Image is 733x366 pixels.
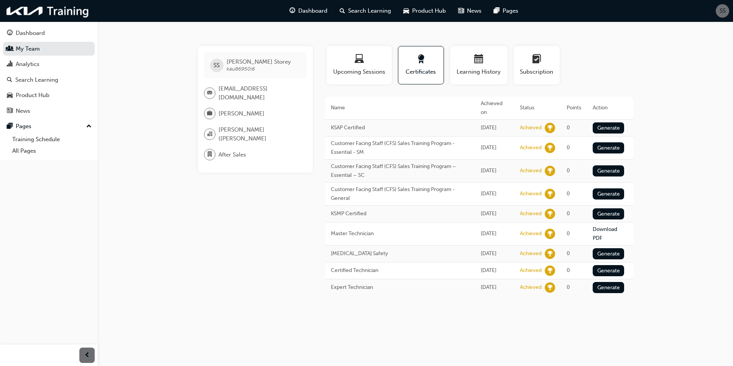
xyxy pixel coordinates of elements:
[325,279,475,296] td: Expert Technician
[16,29,45,38] div: Dashboard
[219,125,301,143] span: [PERSON_NAME] ([PERSON_NAME]
[520,284,542,291] div: Achieved
[545,189,555,199] span: learningRecordVerb_ACHIEVE-icon
[481,144,496,151] span: Tue Nov 26 2024 13:10:36 GMT+0800 (Australian Western Standard Time)
[3,73,95,87] a: Search Learning
[3,119,95,134] button: Pages
[16,60,39,69] div: Analytics
[298,7,327,15] span: Dashboard
[593,265,624,276] button: Generate
[325,246,475,262] td: [MEDICAL_DATA] Safety
[520,210,542,218] div: Achieved
[7,30,13,37] span: guage-icon
[567,230,570,237] span: 0
[519,68,554,76] span: Subscription
[514,97,561,120] th: Status
[532,54,541,65] span: learningplan-icon
[325,206,475,223] td: KSMP Certified
[520,230,542,237] div: Achieved
[545,282,555,293] span: learningRecordVerb_ACHIEVE-icon
[348,7,391,15] span: Search Learning
[567,144,570,151] span: 0
[481,284,496,290] span: Mon Oct 16 2023 12:14:36 GMT+0800 (Australian Western Standard Time)
[340,6,345,16] span: search-icon
[404,68,438,76] span: Certificates
[207,88,212,98] span: email-icon
[587,97,633,120] th: Action
[593,282,624,293] button: Generate
[467,7,482,15] span: News
[593,165,624,176] button: Generate
[481,250,496,257] span: Wed Oct 09 2024 16:19:14 GMT+0800 (Australian Western Standard Time)
[520,267,542,274] div: Achieved
[227,58,291,65] span: [PERSON_NAME] Storey
[520,144,542,152] div: Achieved
[567,250,570,257] span: 0
[16,107,30,115] div: News
[7,61,13,68] span: chart-icon
[325,223,475,246] td: Master Technician
[450,46,508,84] button: Learning History
[7,108,13,115] span: news-icon
[3,57,95,71] a: Analytics
[3,104,95,118] a: News
[488,3,524,19] a: pages-iconPages
[593,226,617,241] a: Download PDF
[325,262,475,279] td: Certified Technician
[3,26,95,40] a: Dashboard
[7,92,13,99] span: car-icon
[16,122,31,131] div: Pages
[227,66,255,72] span: kau86950i6
[355,54,364,65] span: laptop-icon
[3,25,95,119] button: DashboardMy TeamAnalyticsSearch LearningProduct HubNews
[474,54,483,65] span: calendar-icon
[545,229,555,239] span: learningRecordVerb_ACHIEVE-icon
[219,84,301,102] span: [EMAIL_ADDRESS][DOMAIN_NAME]
[16,91,49,100] div: Product Hub
[15,76,58,84] div: Search Learning
[481,190,496,197] span: Thu Nov 21 2024 14:48:35 GMT+0800 (Australian Western Standard Time)
[214,61,220,70] span: SS
[7,46,13,53] span: people-icon
[397,3,452,19] a: car-iconProduct Hub
[481,210,496,217] span: Wed Nov 13 2024 14:43:52 GMT+0800 (Australian Western Standard Time)
[567,190,570,197] span: 0
[4,3,92,19] img: kia-training
[325,120,475,137] td: KSAP Certified
[219,109,265,118] span: [PERSON_NAME]
[475,97,514,120] th: Achieved on
[325,137,475,160] td: Customer Facing Staff (CFS) Sales Training Program - Essential - SM
[283,3,334,19] a: guage-iconDashboard
[567,210,570,217] span: 0
[481,267,496,274] span: Wed Oct 09 2024 16:19:14 GMT+0800 (Australian Western Standard Time)
[567,124,570,131] span: 0
[545,249,555,259] span: learningRecordVerb_ACHIEVE-icon
[325,160,475,183] td: Customer Facing Staff (CFS) Sales Training Program – Essential – SC
[86,122,92,132] span: up-icon
[514,46,560,84] button: Subscription
[7,123,13,130] span: pages-icon
[481,124,496,131] span: Thu Nov 28 2024 14:36:09 GMT+0800 (Australian Western Standard Time)
[456,68,502,76] span: Learning History
[545,209,555,219] span: learningRecordVerb_ACHIEVE-icon
[325,183,475,206] td: Customer Facing Staff (CFS) Sales Training Program - General
[545,265,555,276] span: learningRecordVerb_ACHIEVE-icon
[545,166,555,176] span: learningRecordVerb_ACHIEVE-icon
[716,4,729,18] button: SS
[481,167,496,174] span: Tue Nov 26 2024 10:46:43 GMT+0800 (Australian Western Standard Time)
[593,142,624,153] button: Generate
[207,150,212,160] span: department-icon
[545,123,555,133] span: learningRecordVerb_ACHIEVE-icon
[503,7,518,15] span: Pages
[403,6,409,16] span: car-icon
[593,122,624,134] button: Generate
[412,7,446,15] span: Product Hub
[494,6,500,16] span: pages-icon
[520,167,542,175] div: Achieved
[593,208,624,219] button: Generate
[84,351,90,360] span: prev-icon
[3,88,95,102] a: Product Hub
[207,109,212,119] span: briefcase-icon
